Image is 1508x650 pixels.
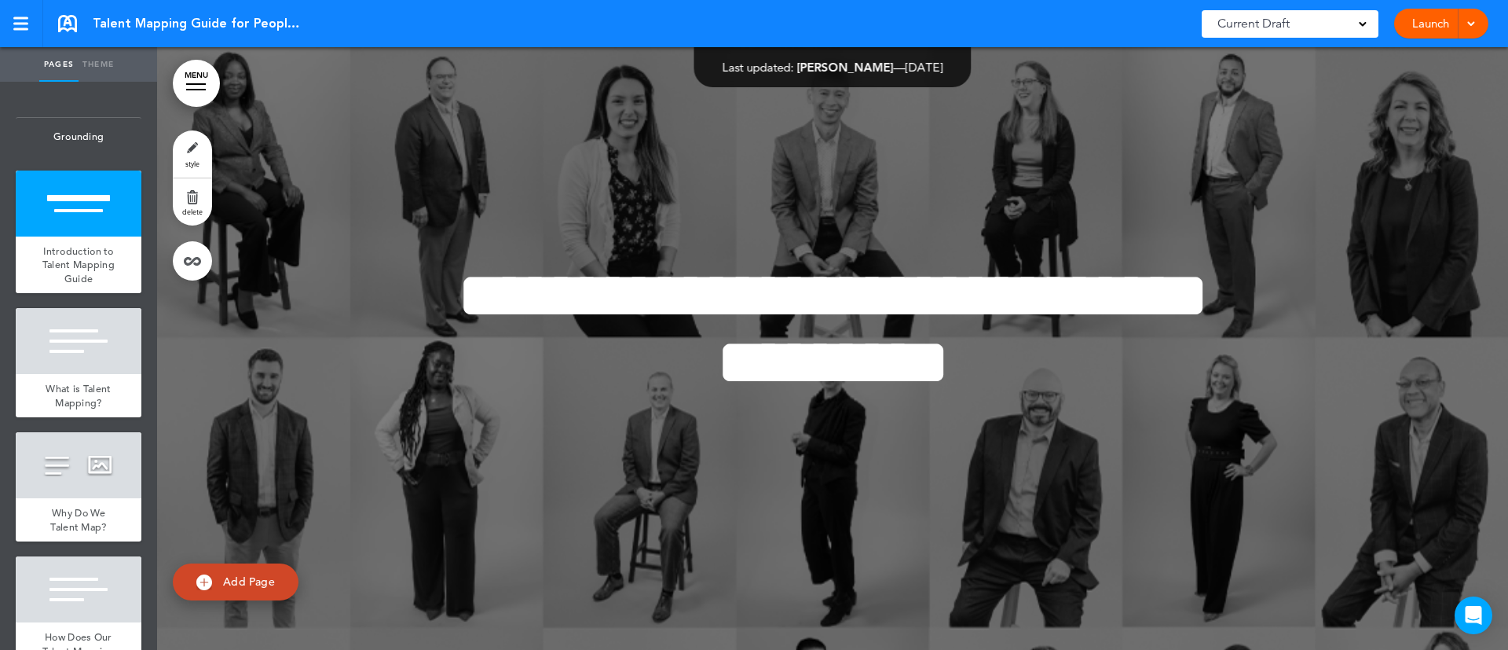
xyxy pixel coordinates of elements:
a: Introduction to Talent Mapping Guide [16,237,141,294]
a: Why Do We Talent Map? [16,498,141,542]
span: Last updated: [723,60,794,75]
span: Add Page [223,575,275,589]
span: style [185,159,199,168]
span: Why Do We Talent Map? [50,506,106,534]
span: Talent Mapping Guide for People Leaders [93,15,305,32]
span: delete [182,207,203,216]
span: What is Talent Mapping? [46,382,111,409]
a: Pages [39,47,79,82]
div: Open Intercom Messenger [1455,597,1492,634]
a: style [173,130,212,178]
div: — [723,61,943,73]
a: Launch [1406,9,1455,39]
span: [DATE] [906,60,943,75]
a: delete [173,178,212,226]
span: Grounding [16,118,141,156]
span: Introduction to Talent Mapping Guide [42,244,115,285]
a: MENU [173,60,220,107]
a: Add Page [173,564,298,600]
a: Theme [79,47,118,82]
a: What is Talent Mapping? [16,374,141,417]
span: Current Draft [1217,13,1290,35]
img: add.svg [196,575,212,590]
span: [PERSON_NAME] [797,60,894,75]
